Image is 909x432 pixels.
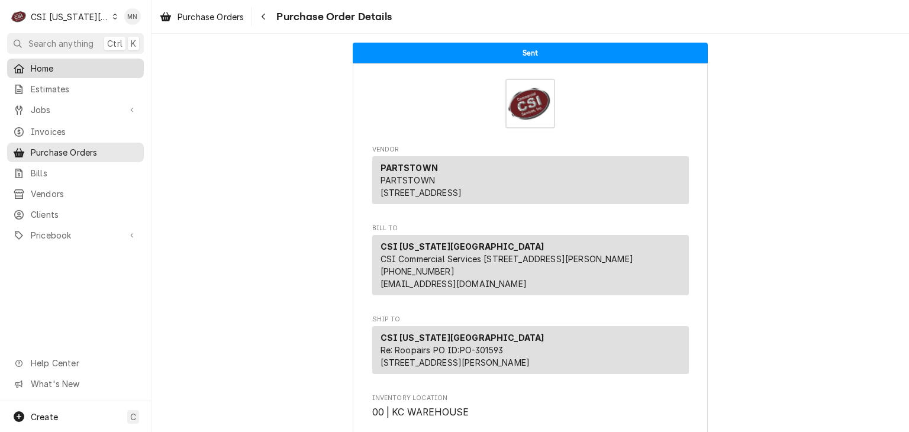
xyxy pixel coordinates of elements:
span: Vendors [31,188,138,200]
span: Estimates [31,83,138,95]
span: Create [31,412,58,422]
a: Invoices [7,122,144,141]
span: Pricebook [31,229,120,241]
span: Inventory Location [372,405,689,420]
div: Ship To [372,326,689,379]
span: Purchase Orders [31,146,138,159]
span: Clients [31,208,138,221]
span: 00 | KC WAREHOUSE [372,407,469,418]
div: Bill To [372,235,689,295]
a: Go to Pricebook [7,225,144,245]
span: Home [31,62,138,75]
span: K [131,37,136,50]
div: Ship To [372,326,689,374]
span: Bills [31,167,138,179]
span: [STREET_ADDRESS][PERSON_NAME] [381,357,530,367]
span: Help Center [31,357,137,369]
div: CSI Kansas City's Avatar [11,8,27,25]
span: What's New [31,378,137,390]
a: Estimates [7,79,144,99]
div: Purchase Order Vendor [372,145,689,209]
div: Purchase Order Bill To [372,224,689,301]
div: MN [124,8,141,25]
a: Bills [7,163,144,183]
a: Purchase Orders [155,7,249,27]
div: CSI [US_STATE][GEOGRAPHIC_DATA] [31,11,109,23]
span: PARTSTOWN [STREET_ADDRESS] [381,175,462,198]
span: Re: Roopairs PO ID: PO-301593 [381,345,504,355]
a: [EMAIL_ADDRESS][DOMAIN_NAME] [381,279,527,289]
a: Clients [7,205,144,224]
span: Vendor [372,145,689,154]
span: CSI Commercial Services [STREET_ADDRESS][PERSON_NAME] [381,254,633,264]
strong: CSI [US_STATE][GEOGRAPHIC_DATA] [381,333,544,343]
span: Search anything [28,37,94,50]
div: Purchase Order Ship To [372,315,689,379]
div: Melissa Nehls's Avatar [124,8,141,25]
strong: CSI [US_STATE][GEOGRAPHIC_DATA] [381,241,544,252]
a: Go to Jobs [7,100,144,120]
a: Go to What's New [7,374,144,394]
span: Invoices [31,125,138,138]
div: C [11,8,27,25]
a: Go to Help Center [7,353,144,373]
strong: PARTSTOWN [381,163,438,173]
div: Inventory Location [372,394,689,419]
a: Vendors [7,184,144,204]
span: C [130,411,136,423]
a: Home [7,59,144,78]
span: Purchase Order Details [273,9,392,25]
span: Purchase Orders [178,11,244,23]
div: Bill To [372,235,689,300]
div: Status [353,43,708,63]
a: Purchase Orders [7,143,144,162]
span: Bill To [372,224,689,233]
span: Sent [523,49,539,57]
span: Inventory Location [372,394,689,403]
span: Ship To [372,315,689,324]
button: Search anythingCtrlK [7,33,144,54]
span: Ctrl [107,37,123,50]
div: Vendor [372,156,689,204]
img: Logo [505,79,555,128]
div: Vendor [372,156,689,209]
span: Jobs [31,104,120,116]
button: Navigate back [254,7,273,26]
a: [PHONE_NUMBER] [381,266,454,276]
